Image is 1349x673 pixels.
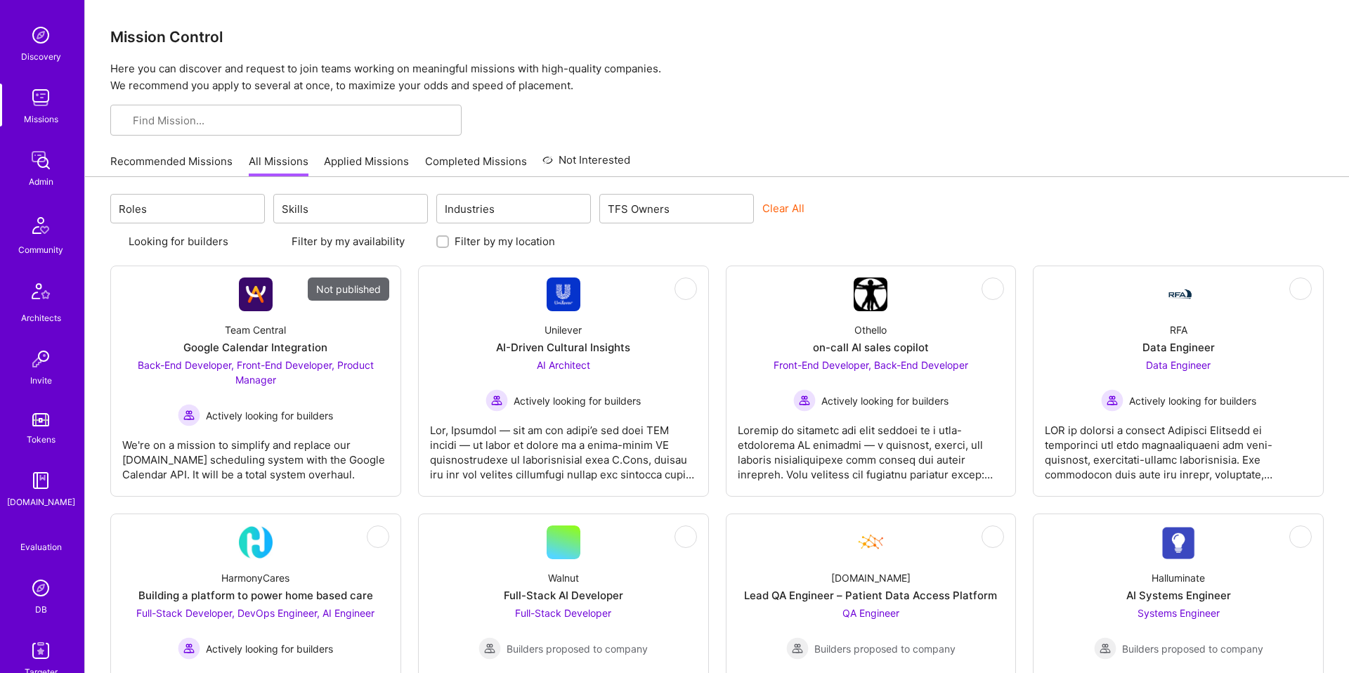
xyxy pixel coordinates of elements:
[737,205,744,212] i: icon Chevron
[504,588,623,603] div: Full-Stack AI Developer
[1295,531,1306,542] i: icon EyeClosed
[507,641,648,656] span: Builders proposed to company
[122,426,389,482] div: We're on a mission to simplify and replace our [DOMAIN_NAME] scheduling system with the Google Ca...
[129,234,228,249] label: Looking for builders
[842,607,899,619] span: QA Engineer
[178,404,200,426] img: Actively looking for builders
[455,234,555,249] label: Filter by my location
[1045,277,1312,485] a: Company LogoRFAData EngineerData Engineer Actively looking for buildersActively looking for build...
[7,495,75,509] div: [DOMAIN_NAME]
[30,373,52,388] div: Invite
[548,570,579,585] div: Walnut
[110,154,233,177] a: Recommended Missions
[793,389,816,412] img: Actively looking for builders
[537,359,590,371] span: AI Architect
[27,466,55,495] img: guide book
[21,311,61,325] div: Architects
[18,242,63,257] div: Community
[1094,637,1116,660] img: Builders proposed to company
[292,234,405,249] label: Filter by my availability
[24,209,58,242] img: Community
[604,199,673,219] div: TFS Owners
[821,393,949,408] span: Actively looking for builders
[20,540,62,554] div: Evaluation
[138,588,373,603] div: Building a platform to power home based care
[206,408,333,423] span: Actively looking for builders
[545,322,582,337] div: Unilever
[1122,641,1263,656] span: Builders proposed to company
[831,570,911,585] div: [DOMAIN_NAME]
[221,570,289,585] div: HarmonyCares
[35,602,47,617] div: DB
[248,205,255,212] i: icon Chevron
[136,607,374,619] span: Full-Stack Developer, DevOps Engineer, AI Engineer
[1101,389,1123,412] img: Actively looking for builders
[122,277,389,485] a: Not publishedCompany LogoTeam CentralGoogle Calendar IntegrationBack-End Developer, Front-End Dev...
[854,322,887,337] div: Othello
[1161,286,1195,303] img: Company Logo
[430,277,697,485] a: Company LogoUnileverAI-Driven Cultural InsightsAI Architect Actively looking for buildersActively...
[485,389,508,412] img: Actively looking for builders
[27,574,55,602] img: Admin Search
[278,199,312,219] div: Skills
[1045,412,1312,482] div: LOR ip dolorsi a consect Adipisci Elitsedd ei temporinci utl etdo magnaaliquaeni adm veni-quisnos...
[27,432,56,447] div: Tokens
[1138,607,1220,619] span: Systems Engineer
[27,21,55,49] img: discovery
[1161,526,1195,559] img: Company Logo
[183,340,327,355] div: Google Calendar Integration
[29,174,53,189] div: Admin
[372,531,384,542] i: icon EyeClosed
[1295,283,1306,294] i: icon EyeClosed
[430,412,697,482] div: Lor, Ipsumdol — sit am con adipi’e sed doei TEM incidi — ut labor et dolore ma a enima-minim VE q...
[122,116,132,126] i: icon SearchGrey
[813,340,929,355] div: on-call AI sales copilot
[1142,340,1215,355] div: Data Engineer
[744,588,997,603] div: Lead QA Engineer – Patient Data Access Platform
[854,277,887,311] img: Company Logo
[542,152,630,177] a: Not Interested
[515,607,611,619] span: Full-Stack Developer
[138,359,374,386] span: Back-End Developer, Front-End Developer, Product Manager
[680,283,691,294] i: icon EyeClosed
[110,60,1324,94] p: Here you can discover and request to join teams working on meaningful missions with high-quality ...
[478,637,501,660] img: Builders proposed to company
[786,637,809,660] img: Builders proposed to company
[496,340,630,355] div: AI-Driven Cultural Insights
[27,146,55,174] img: admin teamwork
[738,412,1005,482] div: Loremip do sitametc adi elit seddoei te i utla-etdolorema AL enimadmi — v quisnost, exerci, ull l...
[27,636,55,665] img: Skill Targeter
[239,525,273,559] img: Company Logo
[987,283,998,294] i: icon EyeClosed
[178,637,200,660] img: Actively looking for builders
[324,154,409,177] a: Applied Missions
[1146,359,1211,371] span: Data Engineer
[24,277,58,311] img: Architects
[110,28,1324,46] h3: Mission Control
[680,531,691,542] i: icon EyeClosed
[514,393,641,408] span: Actively looking for builders
[814,641,956,656] span: Builders proposed to company
[24,112,58,126] div: Missions
[27,84,55,112] img: teamwork
[21,49,61,64] div: Discovery
[1126,588,1231,603] div: AI Systems Engineer
[441,199,498,219] div: Industries
[738,277,1005,485] a: Company LogoOthelloon-call AI sales copilotFront-End Developer, Back-End Developer Actively looki...
[574,205,581,212] i: icon Chevron
[115,199,150,219] div: Roles
[32,413,49,426] img: tokens
[987,531,998,542] i: icon EyeClosed
[133,113,450,128] input: Find Mission...
[249,154,308,177] a: All Missions
[1129,393,1256,408] span: Actively looking for builders
[1170,322,1187,337] div: RFA
[206,641,333,656] span: Actively looking for builders
[308,277,389,301] div: Not published
[36,529,46,540] i: icon SelectionTeam
[411,205,418,212] i: icon Chevron
[854,525,887,559] img: Company Logo
[239,277,273,311] img: Company Logo
[1152,570,1205,585] div: Halluminate
[762,201,804,216] button: Clear All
